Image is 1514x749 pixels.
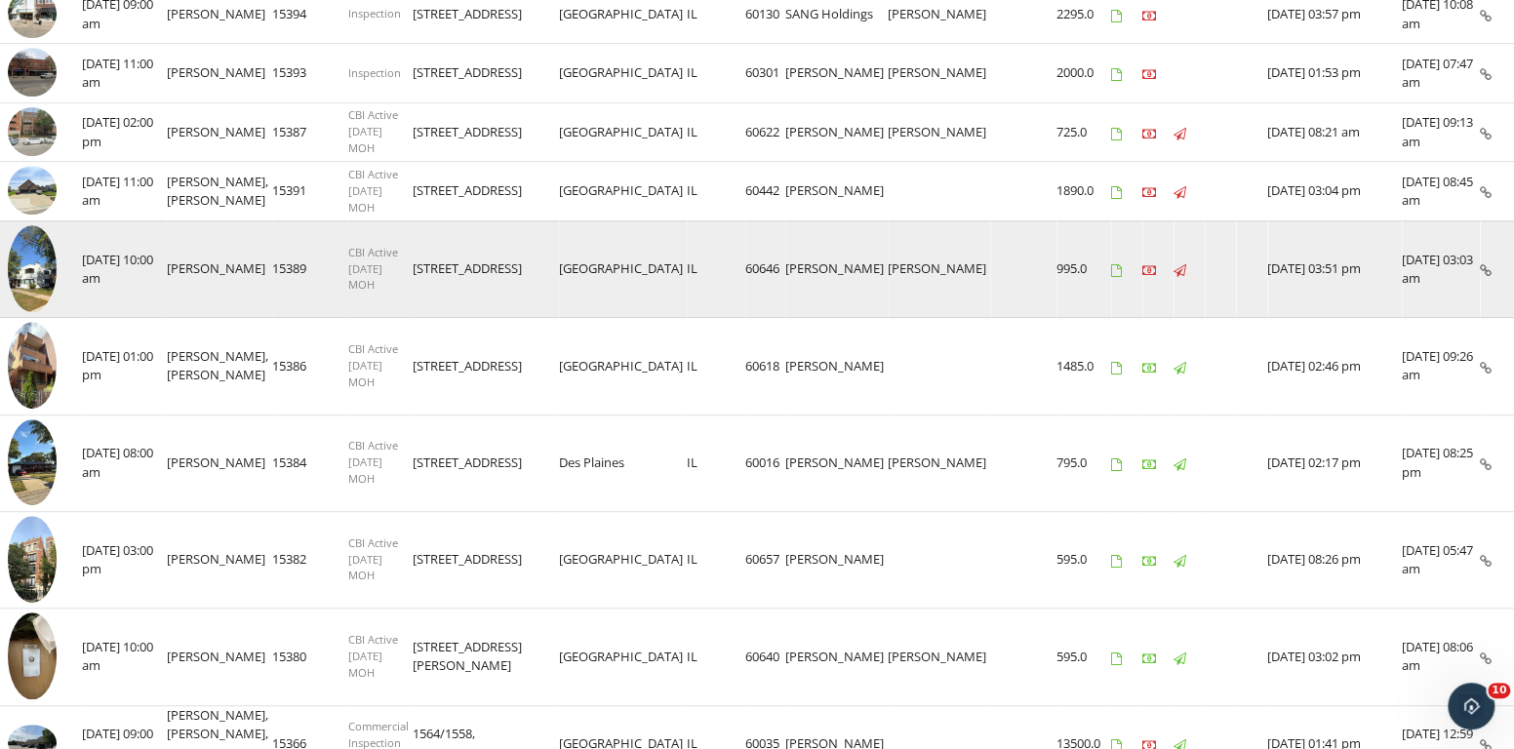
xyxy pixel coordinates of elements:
[1267,44,1402,103] td: [DATE] 01:53 pm
[745,414,785,511] td: 60016
[559,318,687,414] td: [GEOGRAPHIC_DATA]
[167,102,272,162] td: [PERSON_NAME]
[687,414,745,511] td: IL
[687,609,745,705] td: IL
[745,220,785,317] td: 60646
[167,609,272,705] td: [PERSON_NAME]
[272,414,348,511] td: 15384
[687,318,745,414] td: IL
[1448,683,1494,729] iframe: Intercom live chat
[8,322,57,409] img: 9551341%2Freports%2F1599a781-e0af-42b5-aea1-47a4e22a587c%2Fcover_photos%2FQ2g39bY2HzcN4Q8KZ7hZ%2F...
[1402,511,1480,608] td: [DATE] 05:47 am
[82,44,167,103] td: [DATE] 11:00 am
[82,511,167,608] td: [DATE] 03:00 pm
[888,44,990,103] td: [PERSON_NAME]
[82,414,167,511] td: [DATE] 08:00 am
[1267,414,1402,511] td: [DATE] 02:17 pm
[272,220,348,317] td: 15389
[82,102,167,162] td: [DATE] 02:00 pm
[348,535,398,583] span: CBI Active [DATE] MOH
[348,65,401,80] span: Inspection
[888,414,990,511] td: [PERSON_NAME]
[785,511,888,608] td: [PERSON_NAME]
[1056,44,1111,103] td: 2000.0
[348,6,401,20] span: Inspection
[82,220,167,317] td: [DATE] 10:00 am
[1402,609,1480,705] td: [DATE] 08:06 am
[272,511,348,608] td: 15382
[413,162,559,221] td: [STREET_ADDRESS]
[413,609,559,705] td: [STREET_ADDRESS][PERSON_NAME]
[888,609,990,705] td: [PERSON_NAME]
[1402,162,1480,221] td: [DATE] 08:45 am
[1056,609,1111,705] td: 595.0
[167,162,272,221] td: [PERSON_NAME], [PERSON_NAME]
[1267,318,1402,414] td: [DATE] 02:46 pm
[745,318,785,414] td: 60618
[8,48,57,97] img: streetview
[559,511,687,608] td: [GEOGRAPHIC_DATA]
[348,632,398,680] span: CBI Active [DATE] MOH
[82,162,167,221] td: [DATE] 11:00 am
[167,318,272,414] td: [PERSON_NAME], [PERSON_NAME]
[8,107,57,156] img: streetview
[167,414,272,511] td: [PERSON_NAME]
[348,167,398,215] span: CBI Active [DATE] MOH
[559,220,687,317] td: [GEOGRAPHIC_DATA]
[272,102,348,162] td: 15387
[167,44,272,103] td: [PERSON_NAME]
[1267,102,1402,162] td: [DATE] 08:21 am
[272,44,348,103] td: 15393
[1267,609,1402,705] td: [DATE] 03:02 pm
[1056,414,1111,511] td: 795.0
[82,318,167,414] td: [DATE] 01:00 pm
[413,102,559,162] td: [STREET_ADDRESS]
[745,162,785,221] td: 60442
[1056,318,1111,414] td: 1485.0
[785,609,888,705] td: [PERSON_NAME]
[1402,414,1480,511] td: [DATE] 08:25 pm
[1402,318,1480,414] td: [DATE] 09:26 am
[413,44,559,103] td: [STREET_ADDRESS]
[348,341,398,389] span: CBI Active [DATE] MOH
[1056,162,1111,221] td: 1890.0
[745,609,785,705] td: 60640
[413,220,559,317] td: [STREET_ADDRESS]
[272,318,348,414] td: 15386
[413,414,559,511] td: [STREET_ADDRESS]
[1267,162,1402,221] td: [DATE] 03:04 pm
[413,511,559,608] td: [STREET_ADDRESS]
[1267,511,1402,608] td: [DATE] 08:26 pm
[167,220,272,317] td: [PERSON_NAME]
[559,44,687,103] td: [GEOGRAPHIC_DATA]
[1402,220,1480,317] td: [DATE] 03:03 am
[687,102,745,162] td: IL
[1056,102,1111,162] td: 725.0
[559,102,687,162] td: [GEOGRAPHIC_DATA]
[8,516,57,603] img: 9535434%2Freports%2F0e1fa7d5-cc09-498f-b475-1e268eb8b4c7%2Fcover_photos%2FPyimccFSrBXIO8YEcvu6%2F...
[8,225,57,312] img: 9558875%2Freports%2F5fdfa1aa-9b9b-4ad6-b367-e922a42b67b3%2Fcover_photos%2Fp9QVE9pIvVwXlGuHSyOE%2F...
[888,102,990,162] td: [PERSON_NAME]
[82,609,167,705] td: [DATE] 10:00 am
[167,511,272,608] td: [PERSON_NAME]
[1056,220,1111,317] td: 995.0
[348,245,398,293] span: CBI Active [DATE] MOH
[785,102,888,162] td: [PERSON_NAME]
[1402,44,1480,103] td: [DATE] 07:47 am
[888,220,990,317] td: [PERSON_NAME]
[785,162,888,221] td: [PERSON_NAME]
[272,162,348,221] td: 15391
[745,44,785,103] td: 60301
[687,162,745,221] td: IL
[559,414,687,511] td: Des Plaines
[559,609,687,705] td: [GEOGRAPHIC_DATA]
[413,318,559,414] td: [STREET_ADDRESS]
[785,44,888,103] td: [PERSON_NAME]
[8,419,57,506] img: 9543136%2Freports%2F55fffa49-e82d-49c8-bd80-1016269b0e8e%2Fcover_photos%2FNE1fy5jGv0xpT4mrfqY6%2F...
[745,102,785,162] td: 60622
[348,438,398,486] span: CBI Active [DATE] MOH
[687,511,745,608] td: IL
[785,318,888,414] td: [PERSON_NAME]
[8,612,57,699] img: 9534613%2Fcover_photos%2FGS1nnakZ3WONwCJIX331%2Fsmall.jpg
[745,511,785,608] td: 60657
